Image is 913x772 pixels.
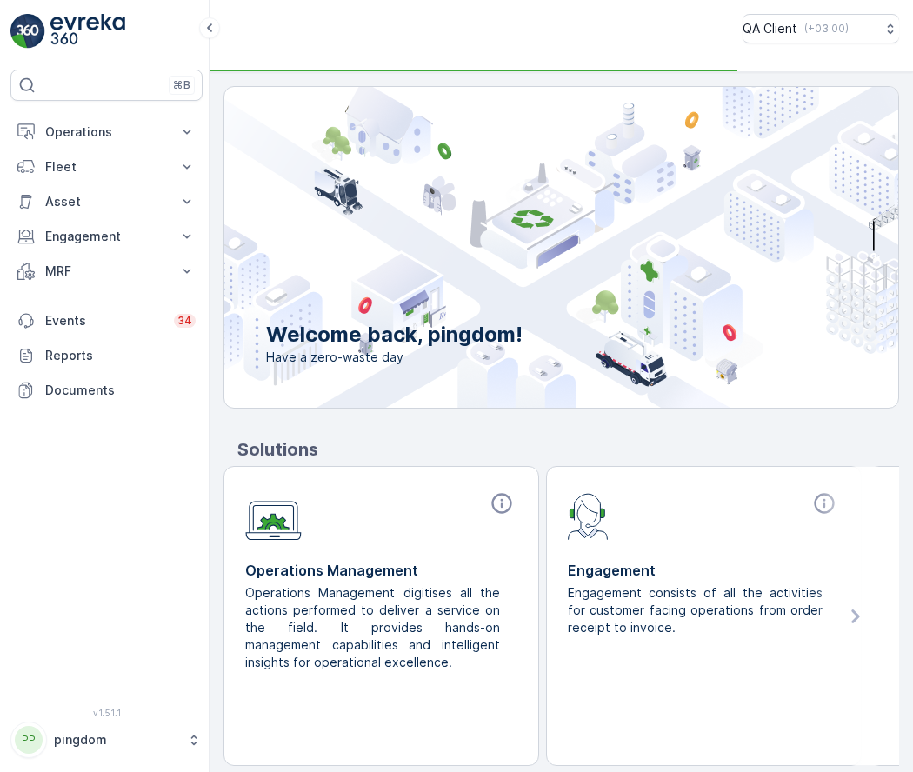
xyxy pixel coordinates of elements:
p: Fleet [45,158,168,176]
p: Operations Management digitises all the actions performed to deliver a service on the field. It p... [245,584,503,671]
p: Asset [45,193,168,210]
p: Welcome back, pingdom! [266,321,523,349]
p: pingdom [54,731,178,749]
p: Events [45,312,163,329]
p: Engagement consists of all the activities for customer facing operations from order receipt to in... [568,584,826,636]
p: QA Client [743,20,797,37]
img: logo [10,14,45,49]
p: ( +03:00 ) [804,22,849,36]
span: v 1.51.1 [10,708,203,718]
button: Fleet [10,150,203,184]
p: Engagement [45,228,168,245]
p: Operations Management [245,560,517,581]
img: module-icon [245,491,302,541]
img: logo_light-DOdMpM7g.png [50,14,125,49]
p: 34 [177,314,192,328]
div: PP [15,726,43,754]
p: Documents [45,382,196,399]
p: Engagement [568,560,840,581]
a: Reports [10,338,203,373]
p: MRF [45,263,168,280]
p: Reports [45,347,196,364]
button: MRF [10,254,203,289]
img: city illustration [146,87,898,408]
button: PPpingdom [10,722,203,758]
img: module-icon [568,491,609,540]
button: Operations [10,115,203,150]
button: QA Client(+03:00) [743,14,899,43]
button: Engagement [10,219,203,254]
span: Have a zero-waste day [266,349,523,366]
p: ⌘B [173,78,190,92]
p: Solutions [237,436,899,463]
a: Events34 [10,303,203,338]
button: Asset [10,184,203,219]
a: Documents [10,373,203,408]
p: Operations [45,123,168,141]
